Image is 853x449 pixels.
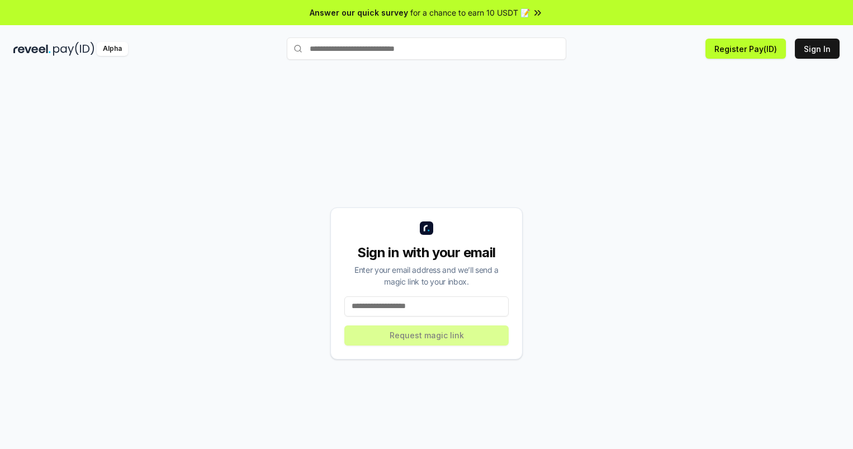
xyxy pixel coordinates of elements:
span: Answer our quick survey [310,7,408,18]
div: Alpha [97,42,128,56]
img: logo_small [420,221,433,235]
span: for a chance to earn 10 USDT 📝 [410,7,530,18]
button: Register Pay(ID) [705,39,786,59]
div: Enter your email address and we’ll send a magic link to your inbox. [344,264,509,287]
button: Sign In [795,39,840,59]
img: pay_id [53,42,94,56]
div: Sign in with your email [344,244,509,262]
img: reveel_dark [13,42,51,56]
